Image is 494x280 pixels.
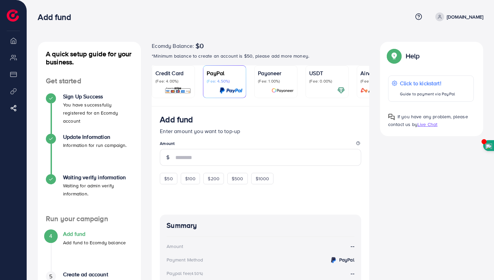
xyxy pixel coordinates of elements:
p: You have successfully registered for an Ecomdy account [63,101,133,125]
span: 4 [49,232,52,240]
strong: -- [351,242,354,250]
span: $0 [196,42,204,50]
p: PayPal [207,69,242,77]
strong: PayPal [339,256,354,263]
p: Guide to payment via PayPal [400,90,455,98]
span: Ecomdy Balance: [152,42,194,50]
p: Payoneer [258,69,294,77]
p: (Fee: 0.00%) [360,79,396,84]
p: Click to kickstart! [400,79,455,87]
img: Popup guide [388,114,395,120]
h3: Add fund [38,12,76,22]
span: If you have any problem, please contact us by [388,113,468,128]
img: card [358,87,396,94]
li: Sign Up Success [38,93,141,134]
p: Help [406,52,420,60]
a: [DOMAIN_NAME] [433,12,483,21]
span: Live Chat [417,121,437,128]
span: $500 [232,175,243,182]
p: [DOMAIN_NAME] [447,13,483,21]
h4: Waiting verify information [63,174,133,181]
span: $50 [164,175,173,182]
span: $1000 [256,175,269,182]
h4: Update Information [63,134,127,140]
img: card [271,87,294,94]
p: (Fee: 4.50%) [207,79,242,84]
h4: Sign Up Success [63,93,133,100]
p: Waiting for admin verify information. [63,182,133,198]
p: (Fee: 4.00%) [155,79,191,84]
p: Information for run campaign. [63,141,127,149]
h4: Create ad account [63,271,133,278]
p: *Minimum balance to create an account is $50, please add more money. [152,52,369,60]
h4: Get started [38,77,141,85]
h3: Add fund [160,115,193,124]
p: USDT [309,69,345,77]
p: Airwallex [360,69,396,77]
span: $200 [208,175,220,182]
h4: Summary [167,221,354,230]
h4: Run your campaign [38,215,141,223]
img: credit [329,256,338,264]
p: (Fee: 1.00%) [258,79,294,84]
div: Payment Method [167,256,203,263]
small: (4.50%) [190,271,203,276]
span: $100 [185,175,196,182]
legend: Amount [160,141,361,149]
p: Add fund to Ecomdy balance [63,239,126,247]
li: Waiting verify information [38,174,141,215]
img: card [220,87,242,94]
strong: -- [351,270,354,277]
li: Update Information [38,134,141,174]
div: Paypal fee [167,270,205,277]
p: Enter amount you want to top-up [160,127,361,135]
h4: A quick setup guide for your business. [38,50,141,66]
li: Add fund [38,231,141,271]
p: Credit Card [155,69,191,77]
h4: Add fund [63,231,126,237]
iframe: Chat [465,250,489,275]
img: Popup guide [388,50,400,62]
p: (Fee: 0.00%) [309,79,345,84]
img: logo [7,9,19,22]
img: card [337,87,345,94]
div: Amount [167,243,183,250]
img: card [165,87,191,94]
